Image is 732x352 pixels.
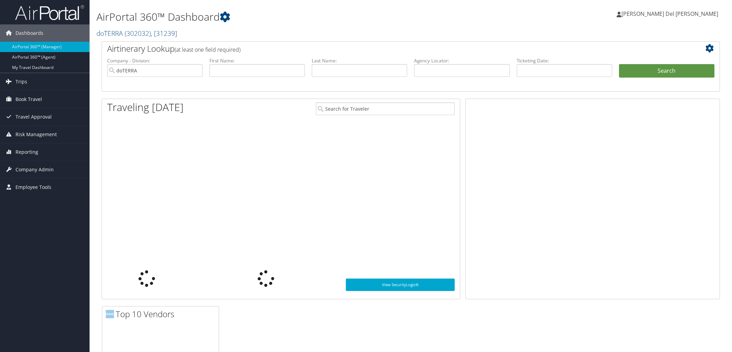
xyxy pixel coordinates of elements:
a: doTERRA [96,29,177,38]
span: Company Admin [16,161,54,178]
input: Search for Traveler [316,102,455,115]
button: Search [619,64,714,78]
h1: Traveling [DATE] [107,100,184,114]
span: Book Travel [16,91,42,108]
a: [PERSON_NAME] Del [PERSON_NAME] [617,3,725,24]
span: (at least one field required) [175,46,240,53]
h2: Top 10 Vendors [106,308,219,320]
span: ( 302032 ) [125,29,151,38]
img: airportal-logo.png [15,4,84,21]
h2: Airtinerary Lookup [107,43,663,54]
label: Ticketing Date: [517,57,612,64]
span: Travel Approval [16,108,52,125]
span: Employee Tools [16,179,51,196]
span: [PERSON_NAME] Del [PERSON_NAME] [621,10,718,18]
span: Dashboards [16,24,43,42]
h1: AirPortal 360™ Dashboard [96,10,516,24]
span: Risk Management [16,126,57,143]
label: Last Name: [312,57,407,64]
span: Trips [16,73,27,90]
label: Agency Locator: [414,57,509,64]
img: domo-logo.png [106,310,114,318]
span: Reporting [16,143,38,161]
label: First Name: [209,57,305,64]
a: View SecurityLogic® [346,279,455,291]
span: , [ 31239 ] [151,29,177,38]
label: Company - Division: [107,57,203,64]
